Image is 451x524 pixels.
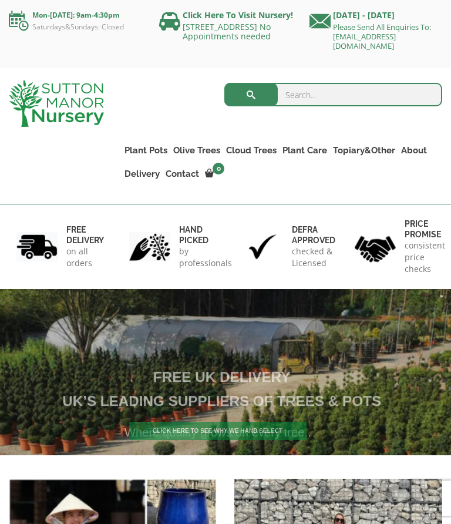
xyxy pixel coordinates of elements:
[355,229,396,264] img: 4.jpg
[398,142,430,159] a: About
[202,166,228,182] a: 0
[66,224,104,246] h6: FREE DELIVERY
[333,22,431,51] a: Please Send All Enquiries To: [EMAIL_ADDRESS][DOMAIN_NAME]
[309,8,442,22] p: [DATE] - [DATE]
[213,163,224,174] span: 0
[405,240,445,275] p: consistent price checks
[183,21,271,42] a: [STREET_ADDRESS] No Appointments needed
[122,142,170,159] a: Plant Pots
[292,246,335,269] p: checked & Licensed
[16,232,58,262] img: 1.jpg
[183,9,293,21] a: Click Here To Visit Nursery!
[405,219,445,240] h6: Price promise
[9,80,104,127] img: logo
[66,246,104,269] p: on all orders
[280,142,330,159] a: Plant Care
[122,166,163,182] a: Delivery
[179,224,232,246] h6: hand picked
[163,166,202,182] a: Contact
[9,8,142,22] p: Mon-[DATE]: 9am-4:30pm
[330,142,398,159] a: Topiary&Other
[223,142,280,159] a: Cloud Trees
[129,232,170,262] img: 2.jpg
[179,246,232,269] p: by professionals
[242,232,283,262] img: 3.jpg
[292,224,335,246] h6: Defra approved
[170,142,223,159] a: Olive Trees
[224,83,442,106] input: Search...
[9,22,142,32] p: Saturdays&Sundays: Closed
